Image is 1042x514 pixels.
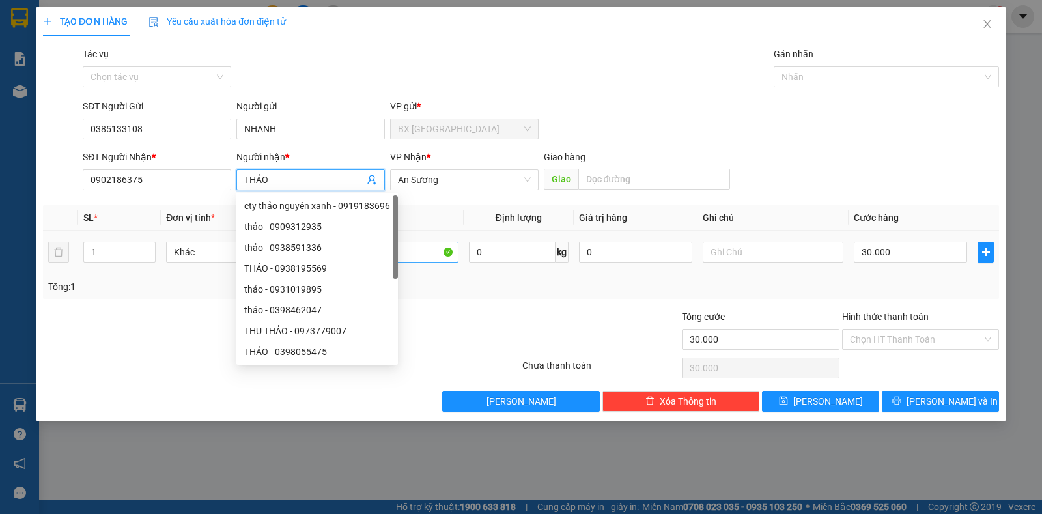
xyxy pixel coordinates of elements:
[11,11,143,42] div: BX [GEOGRAPHIC_DATA]
[367,175,377,185] span: user-add
[244,261,390,276] div: THẢO - 0938195569
[236,300,398,321] div: thảo - 0398462047
[83,212,94,223] span: SL
[236,195,398,216] div: cty thảo nguyên xanh - 0919183696
[521,358,681,381] div: Chưa thanh toán
[244,220,390,234] div: thảo - 0909312935
[43,16,128,27] span: TẠO ĐƠN HÀNG
[779,396,788,407] span: save
[48,242,69,263] button: delete
[244,240,390,255] div: thảo - 0938591336
[11,42,143,58] div: KHOA
[486,394,556,408] span: [PERSON_NAME]
[579,242,692,263] input: 0
[556,242,569,263] span: kg
[236,321,398,341] div: THU THẢO - 0973779007
[390,152,427,162] span: VP Nhận
[83,49,109,59] label: Tác vụ
[152,12,184,26] span: Nhận:
[43,17,52,26] span: plus
[982,19,993,29] span: close
[390,99,539,113] div: VP gửi
[150,87,169,101] span: CC :
[544,152,585,162] span: Giao hàng
[578,169,731,190] input: Dọc đường
[83,150,231,164] div: SĐT Người Nhận
[48,279,403,294] div: Tổng: 1
[978,242,994,263] button: plus
[236,99,385,113] div: Người gửi
[236,258,398,279] div: THẢO - 0938195569
[236,237,398,258] div: thảo - 0938591336
[244,345,390,359] div: THẢO - 0398055475
[236,150,385,164] div: Người nhận
[244,282,390,296] div: thảo - 0931019895
[236,341,398,362] div: THẢO - 0398055475
[774,49,813,59] label: Gán nhãn
[11,58,143,76] div: 0937775850
[978,247,993,257] span: plus
[236,279,398,300] div: thảo - 0931019895
[148,17,159,27] img: icon
[398,170,531,190] span: An Sương
[842,311,929,322] label: Hình thức thanh toán
[682,311,725,322] span: Tổng cước
[660,394,716,408] span: Xóa Thông tin
[166,212,215,223] span: Đơn vị tính
[496,212,542,223] span: Định lượng
[148,16,286,27] span: Yêu cầu xuất hóa đơn điện tử
[398,119,531,139] span: BX Tân Châu
[645,396,655,407] span: delete
[150,84,286,102] div: 50.000
[244,324,390,338] div: THU THẢO - 0973779007
[703,242,843,263] input: Ghi Chú
[697,205,849,231] th: Ghi chú
[83,99,231,113] div: SĐT Người Gửi
[11,12,31,26] span: Gửi:
[854,212,899,223] span: Cước hàng
[793,394,863,408] span: [PERSON_NAME]
[579,212,627,223] span: Giá trị hàng
[544,169,578,190] span: Giao
[969,7,1006,43] button: Close
[892,396,901,407] span: printer
[442,391,599,412] button: [PERSON_NAME]
[244,199,390,213] div: cty thảo nguyên xanh - 0919183696
[882,391,999,412] button: printer[PERSON_NAME] và In
[152,11,285,42] div: VP [GEOGRAPHIC_DATA]
[236,216,398,237] div: thảo - 0909312935
[152,58,285,76] div: 0797530530
[152,42,285,58] div: TRUỜNG
[602,391,759,412] button: deleteXóa Thông tin
[174,242,299,262] span: Khác
[907,394,998,408] span: [PERSON_NAME] và In
[762,391,879,412] button: save[PERSON_NAME]
[244,303,390,317] div: thảo - 0398462047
